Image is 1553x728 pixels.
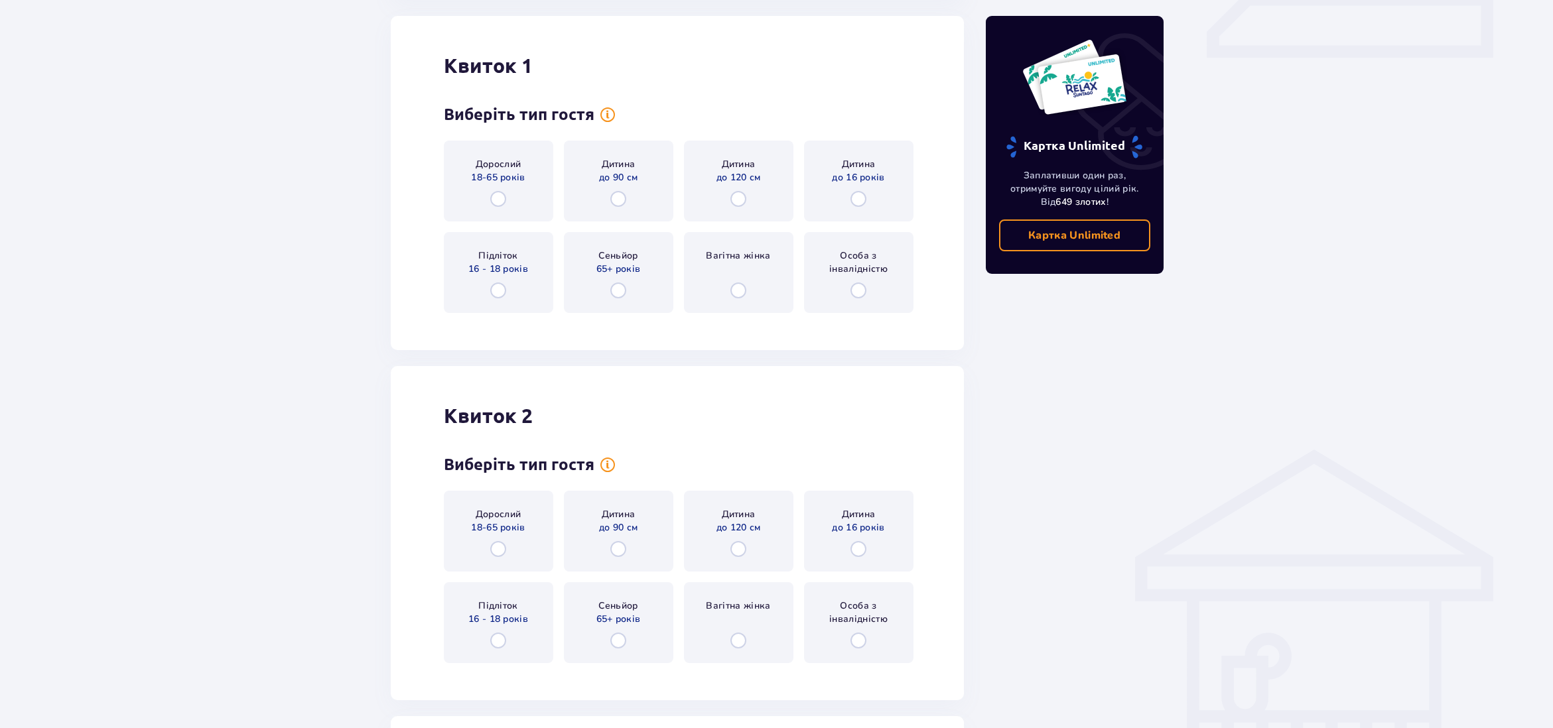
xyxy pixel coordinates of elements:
[1005,135,1144,158] p: Картка Unlimited
[471,171,525,184] span: 18-65 років
[444,53,533,78] h2: Квиток 1
[999,169,1150,209] p: Заплативши один раз, отримуйте вигоду цілий рік. Від !
[468,263,528,276] span: 16 - 18 років
[999,219,1150,251] a: Картка Unlimited
[598,599,638,613] span: Сеньйор
[716,171,761,184] span: до 120 см
[476,158,521,171] span: Дорослий
[602,158,636,171] span: Дитина
[722,158,756,171] span: Дитина
[816,599,902,626] span: Особа з інвалідністю
[599,171,638,184] span: до 90 см
[444,455,594,475] h3: Виберіть тип гостя
[1028,228,1120,243] p: Картка Unlimited
[478,599,518,613] span: Підліток
[599,521,638,534] span: до 90 см
[722,508,756,521] span: Дитина
[444,105,594,125] h3: Виберіть тип гостя
[468,613,528,626] span: 16 - 18 років
[832,521,885,534] span: до 16 років
[444,403,533,428] h2: Квиток 2
[471,521,525,534] span: 18-65 років
[706,249,770,263] span: Вагітна жінка
[816,249,902,276] span: Особа з інвалідністю
[598,249,638,263] span: Сеньйор
[596,263,641,276] span: 65+ років
[1022,38,1127,115] img: Дві річні картки до Suntago з написом 'UNLIMITED RELAX', на білому тлі з тропічним листям і сонцем.
[1055,196,1106,208] span: 649 злотих
[602,508,636,521] span: Дитина
[706,599,770,613] span: Вагітна жінка
[842,508,876,521] span: Дитина
[832,171,885,184] span: до 16 років
[478,249,518,263] span: Підліток
[716,521,761,534] span: до 120 см
[596,613,641,626] span: 65+ років
[476,508,521,521] span: Дорослий
[842,158,876,171] span: Дитина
